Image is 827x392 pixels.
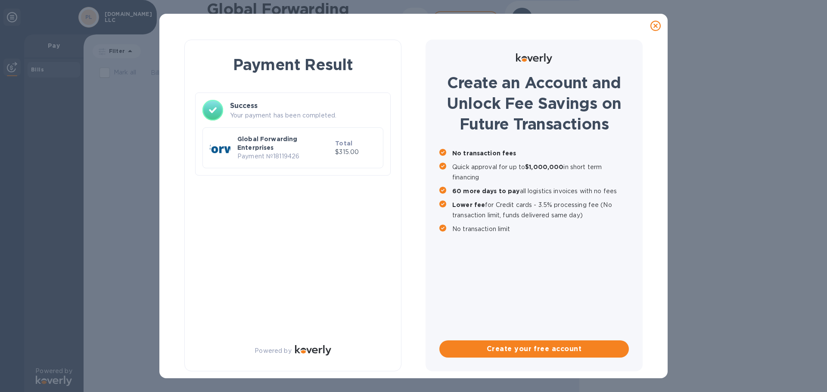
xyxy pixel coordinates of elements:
[439,340,629,358] button: Create your free account
[452,186,629,196] p: all logistics invoices with no fees
[335,140,352,147] b: Total
[255,346,291,355] p: Powered by
[335,148,376,157] p: $315.00
[452,201,485,208] b: Lower fee
[452,224,629,234] p: No transaction limit
[452,188,520,194] b: 60 more days to pay
[525,164,563,170] b: $1,000,000
[516,53,552,64] img: Logo
[199,54,387,75] h1: Payment Result
[230,101,383,111] h3: Success
[230,111,383,120] p: Your payment has been completed.
[237,152,332,161] p: Payment № 18119426
[446,344,622,354] span: Create your free account
[295,345,331,355] img: Logo
[439,72,629,134] h1: Create an Account and Unlock Fee Savings on Future Transactions
[452,150,516,157] b: No transaction fees
[237,135,332,152] p: Global Forwarding Enterprises
[452,200,629,220] p: for Credit cards - 3.5% processing fee (No transaction limit, funds delivered same day)
[452,162,629,182] p: Quick approval for up to in short term financing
